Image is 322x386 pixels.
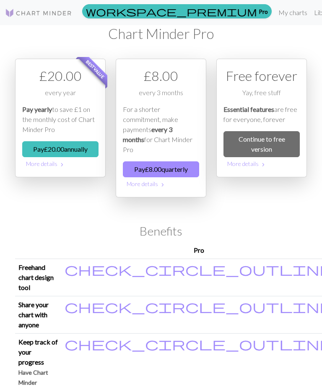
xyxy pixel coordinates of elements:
[260,161,267,169] span: chevron_right
[15,25,307,42] h1: Chart Minder Pro
[22,105,52,113] em: Pay yearly
[123,104,199,155] p: For a shorter commitment, make payments for Chart Minder Pro
[18,337,58,367] p: Keep track of your progress
[22,88,99,104] div: every year
[22,141,99,157] button: Pay£20.00annually
[223,88,300,104] div: Yay, free stuff
[15,59,106,177] div: Payment option 1
[18,262,58,293] p: Freehand chart design tool
[15,224,307,238] h2: Benefits
[223,157,300,170] button: More details
[223,105,274,113] em: Essential features
[18,300,58,330] p: Share your chart with anyone
[22,66,99,86] div: £ 20.00
[123,161,199,177] button: Pay£8.00quarterly
[223,66,300,86] div: Free forever
[223,104,300,124] p: are free for everyone, forever
[159,181,166,189] span: chevron_right
[223,131,300,157] a: Continue to free version
[59,161,65,169] span: chevron_right
[86,5,257,17] span: workspace_premium
[22,157,99,170] button: More details
[116,59,206,197] div: Payment option 2
[216,59,307,177] div: Free option
[22,104,99,135] p: to save £1 on the monthly cost of Chart Minder Pro
[123,66,199,86] div: £ 8.00
[123,88,199,104] div: every 3 months
[5,8,72,18] img: Logo
[82,4,272,18] a: Pro
[123,177,199,190] button: More details
[78,52,113,87] span: Best value
[275,4,311,21] a: My charts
